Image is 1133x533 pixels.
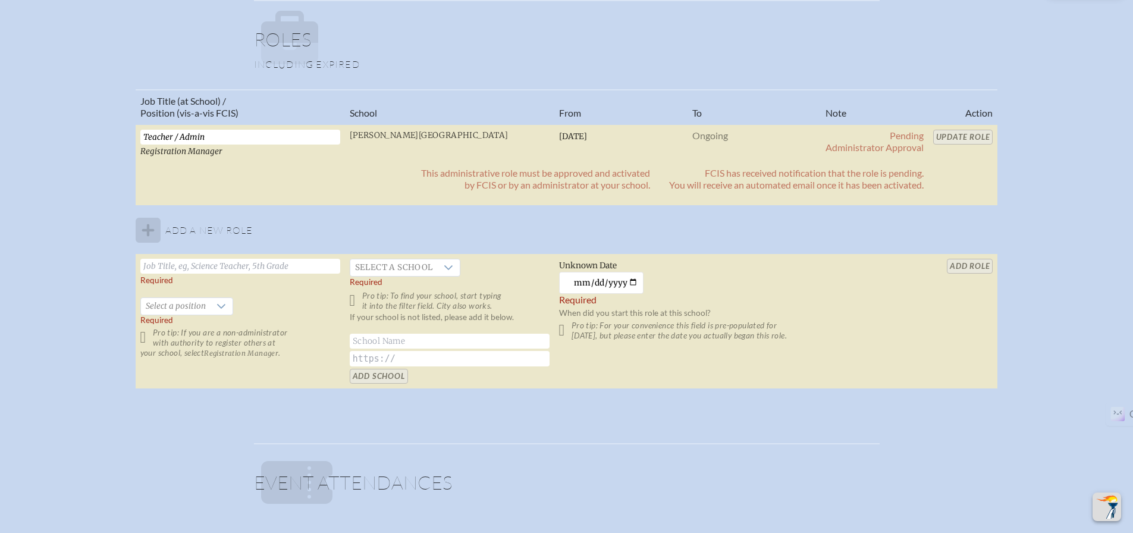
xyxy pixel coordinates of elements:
[1095,495,1119,519] img: To the top
[928,90,998,124] th: Action
[254,30,880,58] h1: Roles
[254,58,880,70] p: Including expired
[350,259,438,276] span: Select a school
[559,261,617,271] span: Unknown Date
[821,90,928,124] th: Note
[692,130,728,141] span: Ongoing
[688,90,821,124] th: To
[559,321,816,341] p: Pro tip: For your convenience this field is pre-populated for [DATE], but please enter the date y...
[345,90,554,124] th: School
[826,142,924,153] span: administrator approval
[141,298,211,315] span: Select a position
[890,130,924,141] span: Pending
[140,315,173,325] span: Required
[140,146,222,156] span: Registration Manager
[559,131,587,142] span: [DATE]
[350,130,509,140] span: [PERSON_NAME][GEOGRAPHIC_DATA]
[559,308,816,318] p: When did you start this role at this school?
[350,277,382,287] label: Required
[140,130,340,145] input: Eg, Science Teacher, 5th Grade
[204,349,278,358] span: Registration Manager
[136,90,345,124] th: Job Title (at School) / Position (vis-a-vis FCIS)
[1093,493,1121,521] button: Scroll Top
[140,259,340,274] input: Job Title, eg, Science Teacher, 5th Grade
[669,167,924,191] p: FCIS has received notification that the role is pending. You will receive an automated email once...
[421,167,650,191] p: This administrative role must be approved and activated by FCIS or by an administrator at your sc...
[350,351,550,366] input: https://
[140,275,173,286] label: Required
[140,328,340,358] p: Pro tip: If you are a non-administrator with authority to register others at your school, select .
[350,312,514,333] label: If your school is not listed, please add it below.
[254,473,880,501] h1: Event Attendances
[559,294,597,306] label: Required
[350,291,550,311] p: Pro tip: To find your school, start typing it into the filter field. City also works.
[350,334,550,349] input: School Name
[554,90,688,124] th: From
